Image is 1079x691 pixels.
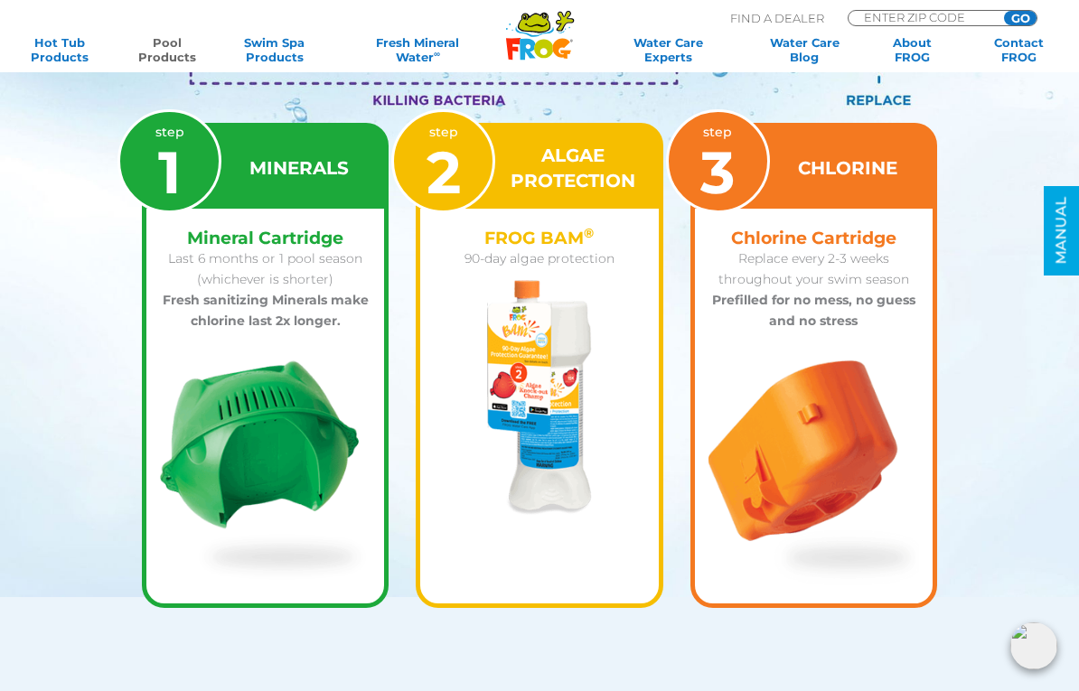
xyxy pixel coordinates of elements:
[340,35,496,64] a: Fresh MineralWater∞
[506,143,640,193] h3: ALGAE PROTECTION
[427,122,461,201] p: step
[163,292,369,329] strong: Fresh sanitizing Minerals make chlorine last 2x longer.
[157,248,373,290] p: Last 6 months or 1 pool season (whichever is shorter)
[700,136,735,208] span: 3
[158,136,181,208] span: 1
[1044,186,1079,275] a: MANUAL
[1004,11,1037,25] input: GO
[700,122,735,201] p: step
[706,248,922,290] p: Replace every 2-3 weeks throughout your swim season
[870,35,953,64] a: AboutFROG
[431,229,647,248] h4: FROG BAM
[155,122,184,201] p: step
[232,35,315,64] a: Swim SpaProducts
[584,225,594,241] sup: ®
[730,10,824,26] p: Find A Dealer
[596,35,739,64] a: Water CareExperts
[160,360,371,583] img: flippin-frog-xl-step-1-minerals
[1010,622,1057,669] img: openIcon
[434,49,440,59] sup: ∞
[706,229,922,248] h4: Chlorine Cartridge
[427,136,461,208] span: 2
[862,11,984,23] input: Zip Code Form
[249,155,349,181] h3: MINERALS
[978,35,1061,64] a: ContactFROG
[798,155,897,181] h3: CHLORINE
[431,248,647,269] p: 90-day algae protection
[763,35,846,64] a: Water CareBlog
[126,35,209,64] a: PoolProducts
[487,280,592,515] img: flippin-frog-step-2-algae
[18,35,101,64] a: Hot TubProducts
[708,360,919,585] img: flippin-frog-xl-step-3-chlorine
[712,292,915,329] strong: Prefilled for no mess, no guess and no stress
[157,229,373,248] h4: Mineral Cartridge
